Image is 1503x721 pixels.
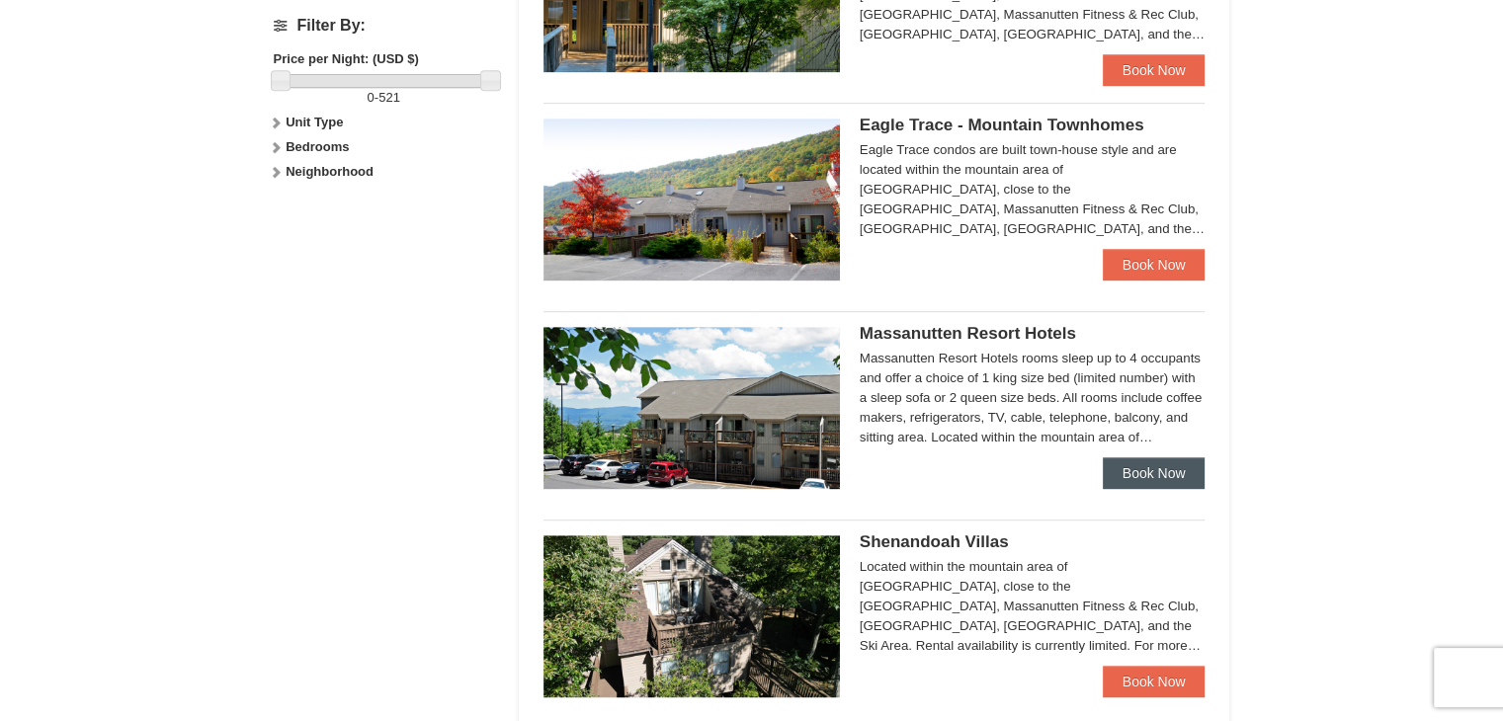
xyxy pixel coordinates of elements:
[1103,54,1206,86] a: Book Now
[860,532,1009,551] span: Shenandoah Villas
[1103,666,1206,697] a: Book Now
[274,88,494,108] label: -
[286,115,343,129] strong: Unit Type
[860,116,1144,134] span: Eagle Trace - Mountain Townhomes
[1103,249,1206,280] a: Book Now
[543,119,840,280] img: 19218983-1-9b289e55.jpg
[274,51,419,66] strong: Price per Night: (USD $)
[286,139,349,154] strong: Bedrooms
[860,349,1206,447] div: Massanutten Resort Hotels rooms sleep up to 4 occupants and offer a choice of 1 king size bed (li...
[860,557,1206,656] div: Located within the mountain area of [GEOGRAPHIC_DATA], close to the [GEOGRAPHIC_DATA], Massanutte...
[368,90,375,105] span: 0
[286,164,374,179] strong: Neighborhood
[543,327,840,489] img: 19219026-1-e3b4ac8e.jpg
[860,324,1076,343] span: Massanutten Resort Hotels
[543,535,840,697] img: 19219019-2-e70bf45f.jpg
[378,90,400,105] span: 521
[1103,457,1206,489] a: Book Now
[274,17,494,35] h4: Filter By:
[860,140,1206,239] div: Eagle Trace condos are built town-house style and are located within the mountain area of [GEOGRA...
